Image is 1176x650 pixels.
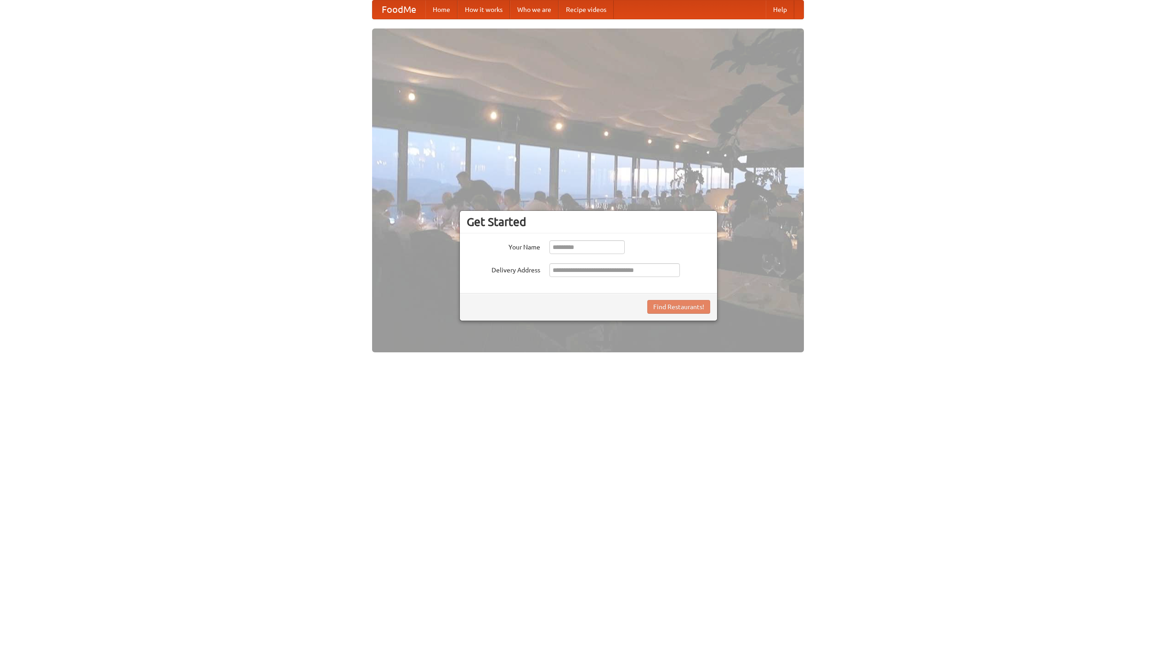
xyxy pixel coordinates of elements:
a: Help [766,0,794,19]
h3: Get Started [467,215,710,229]
a: FoodMe [373,0,425,19]
a: Home [425,0,458,19]
label: Delivery Address [467,263,540,275]
a: How it works [458,0,510,19]
label: Your Name [467,240,540,252]
button: Find Restaurants! [647,300,710,314]
a: Who we are [510,0,559,19]
a: Recipe videos [559,0,614,19]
